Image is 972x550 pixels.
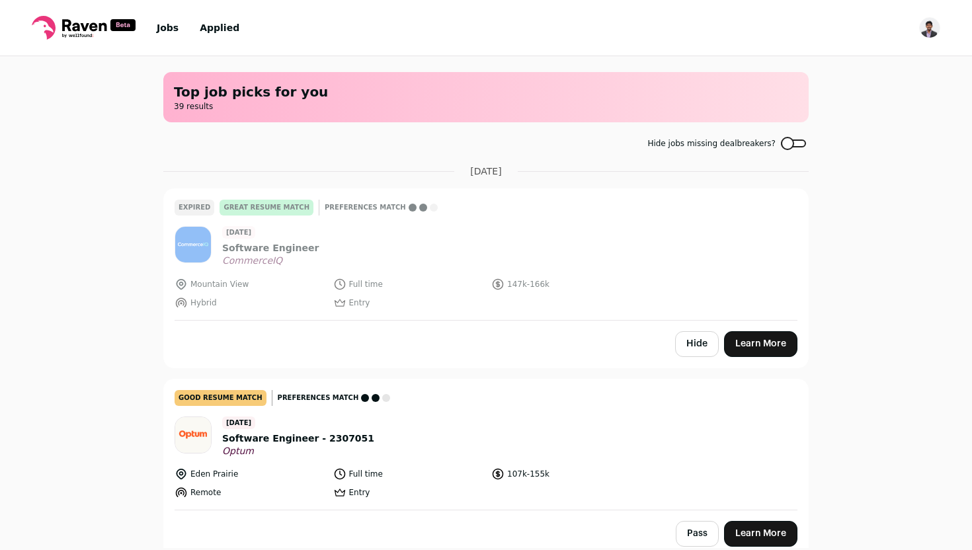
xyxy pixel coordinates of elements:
[164,379,808,510] a: good resume match Preferences match [DATE] Software Engineer - 2307051 Optum Eden Prairie Full ti...
[675,331,719,357] button: Hide
[174,83,798,101] h1: Top job picks for you
[333,486,484,499] li: Entry
[724,331,797,357] a: Learn More
[164,189,808,320] a: Expired great resume match Preferences match [DATE] Software Engineer CommerceIQ Mountain View Fu...
[333,296,484,309] li: Entry
[175,296,325,309] li: Hybrid
[175,390,266,406] div: good resume match
[220,200,313,216] div: great resume match
[175,227,211,262] img: ff2899beff4915cda9909d1ab06d187d0b8ff9205ca03fcd075dee6a50452ed6.jpg
[222,226,255,239] span: [DATE]
[278,391,359,405] span: Preferences match
[491,278,642,291] li: 147k-166k
[157,22,179,33] a: Jobs
[222,416,255,429] span: [DATE]
[175,200,214,216] div: Expired
[647,138,776,149] span: Hide jobs missing dealbreakers?
[175,417,211,453] img: 376ce2308abb7868d27d6bbf9139e6d572da7d7426218e43eb8ec57d9e48ff1a.jpg
[200,22,239,33] a: Applied
[222,241,319,255] span: Software Engineer
[222,255,319,267] span: CommerceIQ
[724,521,797,547] a: Learn More
[333,278,484,291] li: Full time
[222,446,374,457] span: Optum
[325,201,406,214] span: Preferences match
[470,165,501,178] span: [DATE]
[919,17,940,38] img: 17620589-medium_jpg
[333,467,484,481] li: Full time
[491,467,642,481] li: 107k-155k
[919,17,940,38] button: Open dropdown
[175,278,325,291] li: Mountain View
[175,467,325,481] li: Eden Prairie
[676,521,719,547] button: Pass
[222,432,374,446] span: Software Engineer - 2307051
[174,101,798,112] span: 39 results
[175,486,325,499] li: Remote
